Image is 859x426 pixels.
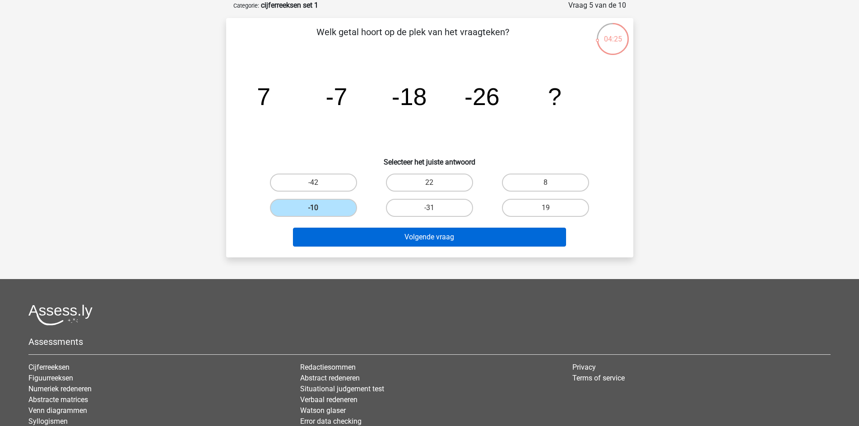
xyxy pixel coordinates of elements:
[391,83,427,110] tspan: -18
[293,228,566,247] button: Volgende vraag
[28,385,92,393] a: Numeriek redeneren
[572,363,596,371] a: Privacy
[300,395,358,404] a: Verbaal redeneren
[502,199,589,217] label: 19
[300,363,356,371] a: Redactiesommen
[548,83,562,110] tspan: ?
[300,406,346,415] a: Watson glaser
[300,417,362,426] a: Error data checking
[300,385,384,393] a: Situational judgement test
[241,25,585,52] p: Welk getal hoort op de plek van het vraagteken?
[270,174,357,192] label: -42
[241,151,619,166] h6: Selecteer het juiste antwoord
[502,174,589,192] label: 8
[300,374,360,382] a: Abstract redeneren
[257,83,270,110] tspan: 7
[28,304,93,325] img: Assessly logo
[28,336,831,347] h5: Assessments
[28,395,88,404] a: Abstracte matrices
[596,22,630,45] div: 04:25
[28,363,70,371] a: Cijferreeksen
[28,406,87,415] a: Venn diagrammen
[261,1,318,9] strong: cijferreeksen set 1
[28,374,73,382] a: Figuurreeksen
[28,417,68,426] a: Syllogismen
[464,83,500,110] tspan: -26
[386,199,473,217] label: -31
[233,2,259,9] small: Categorie:
[386,174,473,192] label: 22
[325,83,347,110] tspan: -7
[270,199,357,217] label: -10
[572,374,625,382] a: Terms of service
